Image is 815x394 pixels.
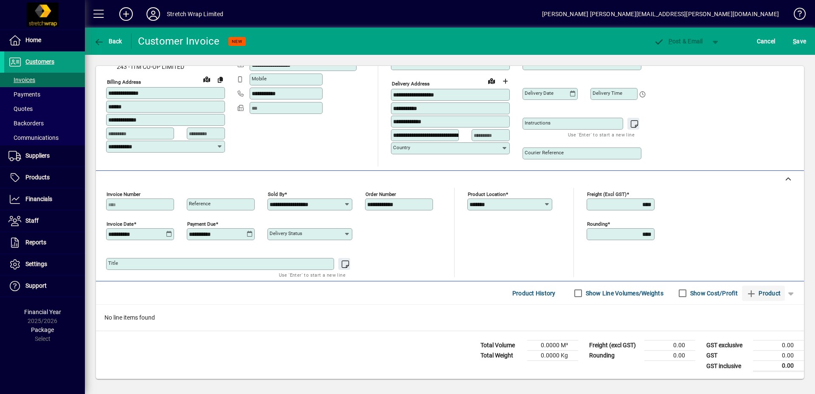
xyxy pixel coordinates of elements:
[4,275,85,297] a: Support
[4,145,85,167] a: Suppliers
[365,191,396,197] mat-label: Order number
[584,289,663,298] label: Show Line Volumes/Weights
[654,38,703,45] span: ost & Email
[669,38,672,45] span: P
[4,116,85,130] a: Backorders
[485,74,498,88] a: View on map
[4,189,85,210] a: Financials
[25,261,47,267] span: Settings
[85,34,132,49] app-page-header-button: Back
[644,340,695,351] td: 0.00
[8,77,35,83] span: Invoices
[189,201,211,207] mat-label: Reference
[568,130,635,139] mat-hint: Use 'Enter' to start a new line
[138,34,220,48] div: Customer Invoice
[525,120,551,126] mat-label: Instructions
[4,167,85,188] a: Products
[542,7,779,21] div: [PERSON_NAME] [PERSON_NAME][EMAIL_ADDRESS][PERSON_NAME][DOMAIN_NAME]
[525,90,554,96] mat-label: Delivery date
[746,286,781,300] span: Product
[25,152,50,159] span: Suppliers
[527,340,578,351] td: 0.0000 M³
[25,37,41,43] span: Home
[107,191,141,197] mat-label: Invoice number
[644,351,695,361] td: 0.00
[509,286,559,301] button: Product History
[107,221,134,227] mat-label: Invoice date
[232,39,242,44] span: NEW
[476,340,527,351] td: Total Volume
[4,254,85,275] a: Settings
[106,62,225,71] span: 243 - ITM CO-OP LIMITED
[702,351,753,361] td: GST
[4,73,85,87] a: Invoices
[25,174,50,181] span: Products
[791,34,808,49] button: Save
[92,34,124,49] button: Back
[689,289,738,298] label: Show Cost/Profit
[214,73,227,86] button: Copy to Delivery address
[702,361,753,371] td: GST inclusive
[4,30,85,51] a: Home
[585,351,644,361] td: Rounding
[593,90,622,96] mat-label: Delivery time
[25,196,52,202] span: Financials
[753,351,804,361] td: 0.00
[8,91,40,98] span: Payments
[4,210,85,232] a: Staff
[742,286,785,301] button: Product
[279,270,346,280] mat-hint: Use 'Enter' to start a new line
[525,150,564,156] mat-label: Courier Reference
[757,34,776,48] span: Cancel
[587,191,627,197] mat-label: Freight (excl GST)
[4,87,85,102] a: Payments
[270,230,302,236] mat-label: Delivery status
[753,361,804,371] td: 0.00
[108,260,118,266] mat-label: Title
[468,191,506,197] mat-label: Product location
[4,102,85,116] a: Quotes
[755,34,778,49] button: Cancel
[140,6,167,22] button: Profile
[787,2,804,29] a: Knowledge Base
[31,326,54,333] span: Package
[512,286,556,300] span: Product History
[25,239,46,246] span: Reports
[527,351,578,361] td: 0.0000 Kg
[587,221,607,227] mat-label: Rounding
[793,38,796,45] span: S
[25,282,47,289] span: Support
[498,74,512,88] button: Choose address
[753,340,804,351] td: 0.00
[25,217,39,224] span: Staff
[252,76,267,82] mat-label: Mobile
[8,105,33,112] span: Quotes
[25,58,54,65] span: Customers
[8,120,44,127] span: Backorders
[4,130,85,145] a: Communications
[200,72,214,86] a: View on map
[649,34,707,49] button: Post & Email
[393,145,410,150] mat-label: Country
[4,232,85,253] a: Reports
[167,7,224,21] div: Stretch Wrap Limited
[96,305,804,331] div: No line items found
[24,309,61,315] span: Financial Year
[476,351,527,361] td: Total Weight
[268,191,284,197] mat-label: Sold by
[702,340,753,351] td: GST exclusive
[8,134,59,141] span: Communications
[112,6,140,22] button: Add
[187,221,216,227] mat-label: Payment due
[94,38,122,45] span: Back
[793,34,806,48] span: ave
[585,340,644,351] td: Freight (excl GST)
